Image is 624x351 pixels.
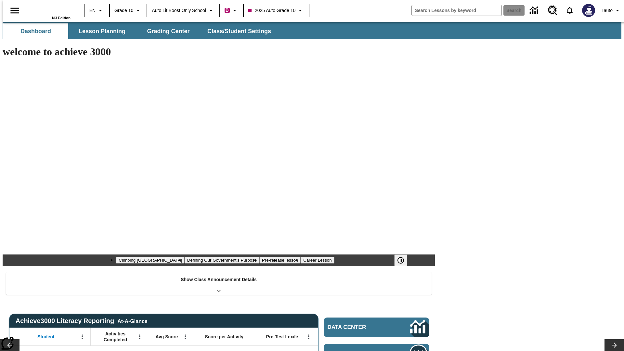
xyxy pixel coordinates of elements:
[248,7,295,14] span: 2025 Auto Grade 10
[112,5,145,16] button: Grade: Grade 10, Select a grade
[222,5,241,16] button: Boost Class color is violet red. Change class color
[16,317,148,325] span: Achieve3000 Literacy Reporting
[526,2,544,19] a: Data Center
[149,5,217,16] button: School: Auto Lit Boost only School, Select your school
[155,334,178,340] span: Avg Score
[582,4,595,17] img: Avatar
[6,272,432,295] div: Show Class Announcement Details
[136,23,201,39] button: Grading Center
[152,7,206,14] span: Auto Lit Boost only School
[185,257,259,264] button: Slide 2 Defining Our Government's Purpose
[226,6,229,14] span: B
[394,254,407,266] button: Pause
[28,2,71,20] div: Home
[602,7,613,14] span: Tauto
[86,5,107,16] button: Language: EN, Select a language
[89,7,96,14] span: EN
[116,257,184,264] button: Slide 1 Climbing Mount Tai
[324,318,429,337] a: Data Center
[181,276,257,283] p: Show Class Announcement Details
[3,22,621,39] div: SubNavbar
[266,334,298,340] span: Pre-Test Lexile
[301,257,334,264] button: Slide 4 Career Lesson
[328,324,388,331] span: Data Center
[259,257,301,264] button: Slide 3 Pre-release lesson
[28,3,71,16] a: Home
[394,254,414,266] div: Pause
[561,2,578,19] a: Notifications
[205,334,244,340] span: Score per Activity
[202,23,276,39] button: Class/Student Settings
[37,334,54,340] span: Student
[599,5,624,16] button: Profile/Settings
[117,317,147,324] div: At-A-Glance
[304,332,314,342] button: Open Menu
[135,332,145,342] button: Open Menu
[114,7,133,14] span: Grade 10
[52,16,71,20] span: NJ Edition
[5,1,24,20] button: Open side menu
[77,332,87,342] button: Open Menu
[604,339,624,351] button: Lesson carousel, Next
[246,5,307,16] button: Class: 2025 Auto Grade 10, Select your class
[3,23,68,39] button: Dashboard
[180,332,190,342] button: Open Menu
[3,23,277,39] div: SubNavbar
[94,331,137,343] span: Activities Completed
[70,23,135,39] button: Lesson Planning
[3,46,435,58] h1: welcome to achieve 3000
[412,5,501,16] input: search field
[578,2,599,19] button: Select a new avatar
[544,2,561,19] a: Resource Center, Will open in new tab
